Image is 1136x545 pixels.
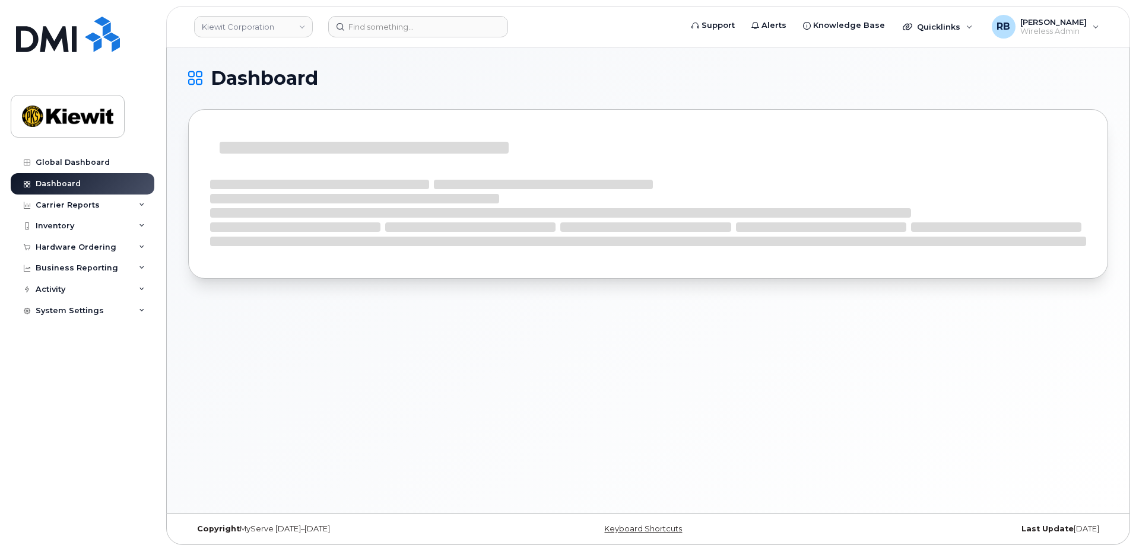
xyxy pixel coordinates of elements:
[604,524,682,533] a: Keyboard Shortcuts
[197,524,240,533] strong: Copyright
[801,524,1108,534] div: [DATE]
[1021,524,1074,533] strong: Last Update
[188,524,495,534] div: MyServe [DATE]–[DATE]
[211,69,318,87] span: Dashboard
